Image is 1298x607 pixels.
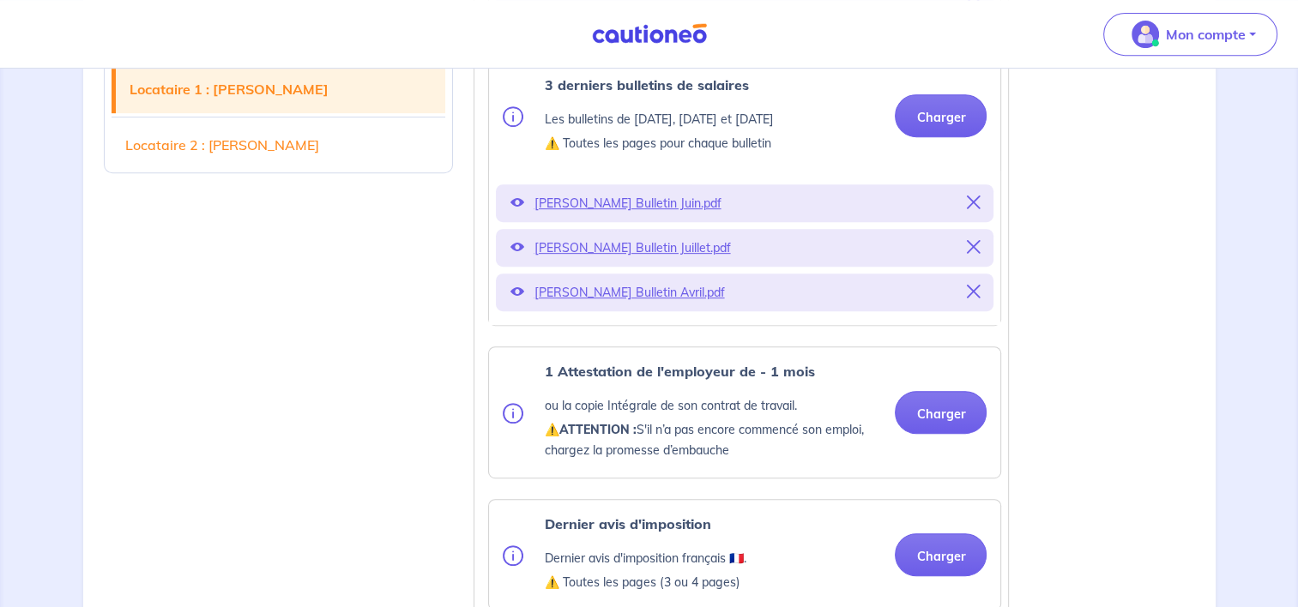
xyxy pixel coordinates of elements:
[488,346,1001,478] div: categoryName: employment-contract, userCategory: cdi-without-trial
[534,191,956,215] p: [PERSON_NAME] Bulletin Juin.pdf
[503,403,523,424] img: info.svg
[116,65,446,113] a: Locataire 1 : [PERSON_NAME]
[544,363,814,380] strong: 1 Attestation de l'employeur de - 1 mois
[112,121,446,169] a: Locataire 2 : [PERSON_NAME]
[895,533,987,576] button: Charger
[534,280,956,304] p: [PERSON_NAME] Bulletin Avril.pdf
[503,545,523,566] img: info.svg
[534,236,956,260] p: [PERSON_NAME] Bulletin Juillet.pdf
[544,419,881,460] p: ⚠️ S'il n’a pas encore commencé son emploi, chargez la promesse d’embauche
[966,236,980,260] button: Supprimer
[895,94,987,137] button: Charger
[510,236,523,260] button: Voir
[966,191,980,215] button: Supprimer
[544,572,746,592] p: ⚠️ Toutes les pages (3 ou 4 pages)
[503,106,523,127] img: info.svg
[544,548,746,568] p: Dernier avis d'imposition français 🇫🇷.
[966,280,980,304] button: Supprimer
[544,395,881,416] p: ou la copie Intégrale de son contrat de travail.
[1132,21,1159,48] img: illu_account_valid_menu.svg
[510,280,523,304] button: Voir
[544,515,710,532] strong: Dernier avis d'imposition
[1166,24,1246,45] p: Mon compte
[895,391,987,434] button: Charger
[585,23,714,45] img: Cautioneo
[544,76,748,93] strong: 3 derniers bulletins de salaires
[510,191,523,215] button: Voir
[488,60,1001,326] div: categoryName: pay-slip, userCategory: cdi-without-trial
[558,422,636,437] strong: ATTENTION :
[544,109,773,129] p: Les bulletins de [DATE], [DATE] et [DATE]
[1103,13,1277,56] button: illu_account_valid_menu.svgMon compte
[544,133,773,153] p: ⚠️ Toutes les pages pour chaque bulletin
